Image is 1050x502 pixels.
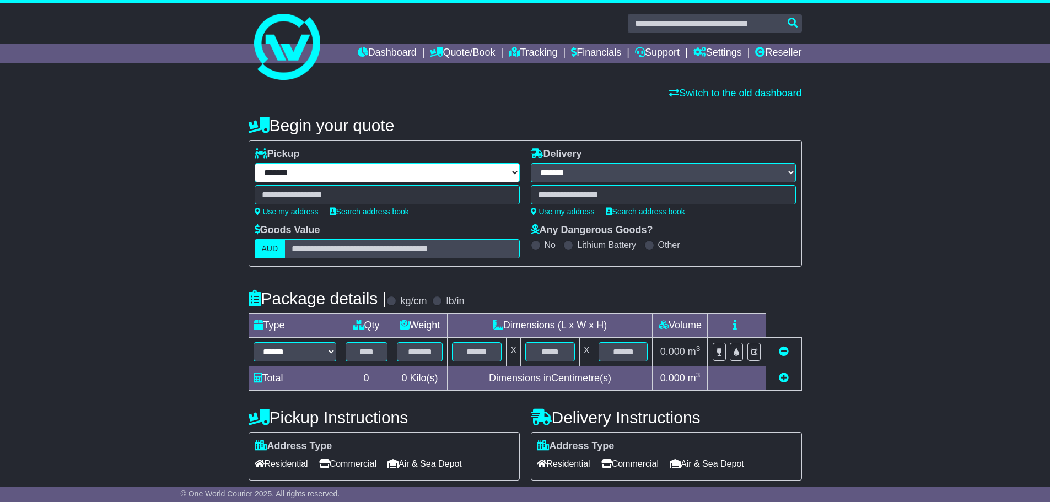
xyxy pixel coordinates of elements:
[255,239,286,258] label: AUD
[448,314,653,338] td: Dimensions (L x W x H)
[658,240,680,250] label: Other
[696,371,701,379] sup: 3
[446,295,464,307] label: lb/in
[401,373,407,384] span: 0
[249,116,802,134] h4: Begin your quote
[181,489,340,498] span: © One World Courier 2025. All rights reserved.
[696,344,701,353] sup: 3
[448,366,653,391] td: Dimensions in Centimetre(s)
[670,455,744,472] span: Air & Sea Depot
[545,240,556,250] label: No
[341,314,392,338] td: Qty
[579,338,594,366] td: x
[571,44,621,63] a: Financials
[255,207,319,216] a: Use my address
[255,455,308,472] span: Residential
[531,148,582,160] label: Delivery
[392,366,448,391] td: Kilo(s)
[779,346,789,357] a: Remove this item
[653,314,708,338] td: Volume
[255,224,320,236] label: Goods Value
[635,44,680,63] a: Support
[249,314,341,338] td: Type
[693,44,742,63] a: Settings
[387,455,462,472] span: Air & Sea Depot
[400,295,427,307] label: kg/cm
[341,366,392,391] td: 0
[255,148,300,160] label: Pickup
[577,240,636,250] label: Lithium Battery
[660,373,685,384] span: 0.000
[507,338,521,366] td: x
[249,408,520,427] h4: Pickup Instructions
[358,44,417,63] a: Dashboard
[755,44,801,63] a: Reseller
[537,440,615,452] label: Address Type
[531,408,802,427] h4: Delivery Instructions
[319,455,376,472] span: Commercial
[779,373,789,384] a: Add new item
[688,346,701,357] span: m
[330,207,409,216] a: Search address book
[392,314,448,338] td: Weight
[537,455,590,472] span: Residential
[660,346,685,357] span: 0.000
[531,207,595,216] a: Use my address
[255,440,332,452] label: Address Type
[601,455,659,472] span: Commercial
[249,289,387,307] h4: Package details |
[606,207,685,216] a: Search address book
[688,373,701,384] span: m
[509,44,557,63] a: Tracking
[430,44,495,63] a: Quote/Book
[531,224,653,236] label: Any Dangerous Goods?
[249,366,341,391] td: Total
[669,88,801,99] a: Switch to the old dashboard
